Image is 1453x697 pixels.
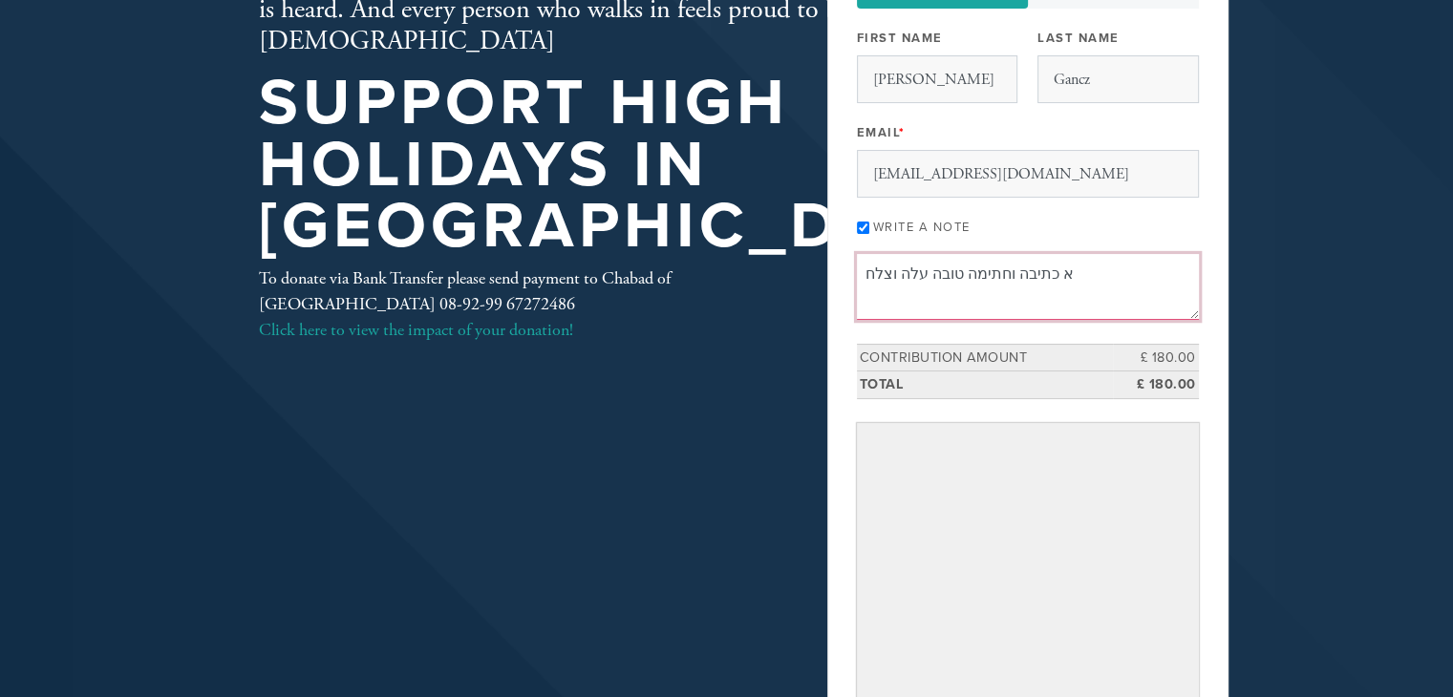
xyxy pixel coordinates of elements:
[873,220,971,235] label: Write a note
[857,30,943,47] label: First Name
[1113,344,1199,371] td: £ 180.00
[259,319,573,341] a: Click here to view the impact of your donation!
[259,265,765,343] div: To donate via Bank Transfer please send payment to Chabad of [GEOGRAPHIC_DATA] 08-92-99 67272486
[857,371,1113,399] td: Total
[857,124,906,141] label: Email
[1037,30,1120,47] label: Last Name
[899,125,906,140] span: This field is required.
[259,73,997,258] h1: Support High Holidays in [GEOGRAPHIC_DATA]
[857,344,1113,371] td: Contribution Amount
[1113,371,1199,399] td: £ 180.00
